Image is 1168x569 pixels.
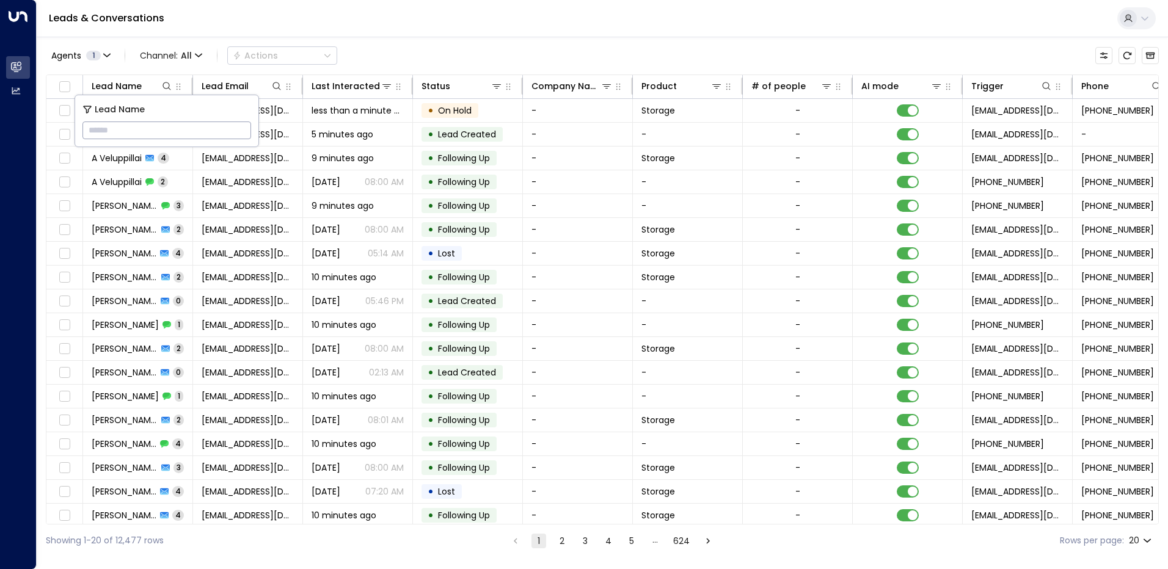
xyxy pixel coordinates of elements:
div: • [428,291,434,311]
button: Go to next page [701,534,715,548]
span: 10 minutes ago [312,390,376,402]
span: +447932945370 [1081,152,1154,164]
div: AI mode [861,79,899,93]
span: aberaveluppillai@gmail.com [202,176,294,188]
span: Toggle select row [57,341,72,357]
td: - [633,123,743,146]
span: Toggle select row [57,389,72,404]
p: 08:00 AM [365,462,404,474]
span: leads@space-station.co.uk [971,366,1064,379]
span: 2 [173,224,184,234]
button: Go to page 624 [671,534,692,548]
span: +447972772373 [971,319,1044,331]
div: • [428,338,434,359]
td: - [633,313,743,336]
span: aberaveluppillai@gmail.com [202,152,294,164]
span: Toggle select all [57,79,72,95]
span: aroonrock@gmail.com [202,247,294,259]
span: Storage [641,271,675,283]
span: Liz Stephens [92,414,158,426]
span: Taha Imtiaz [92,438,156,450]
div: • [428,100,434,121]
span: lynnreynolds185@gmail.com [202,342,294,355]
div: - [795,319,800,331]
div: • [428,195,434,216]
button: Go to page 5 [624,534,639,548]
span: Lynn Reynolds [92,342,158,355]
span: Indy Saini [92,271,158,283]
span: 2 [158,176,168,187]
span: Lead Name [95,103,145,117]
div: - [795,271,800,283]
span: Refresh [1119,47,1136,64]
td: - [523,170,633,194]
div: - [795,509,800,521]
p: 05:46 PM [365,295,404,307]
td: - [523,456,633,479]
div: • [428,314,434,335]
span: +447388097160 [1081,462,1154,474]
span: Sep 13, 2025 [312,176,340,188]
div: - [795,366,800,379]
div: - [795,390,800,402]
span: Following Up [438,200,490,212]
p: 08:00 AM [365,223,404,236]
span: +447988030067 [1081,414,1154,426]
td: - [523,242,633,265]
p: 08:00 AM [365,342,404,355]
span: 0 [173,295,184,306]
p: 02:13 AM [369,366,404,379]
span: Following Up [438,390,490,402]
td: - [633,170,743,194]
span: Following Up [438,152,490,164]
span: +447972772373 [1081,342,1154,355]
div: Lead Email [202,79,283,93]
span: Toggle select row [57,317,72,333]
div: Company Name [531,79,600,93]
div: Trigger [971,79,1053,93]
span: +447972772373 [1081,366,1154,379]
span: leads@space-station.co.uk [971,104,1064,117]
button: Archived Leads [1142,47,1159,64]
span: leads@space-station.co.uk [971,223,1064,236]
div: - [795,128,800,140]
span: 5 minutes ago [312,128,373,140]
span: 1 [175,319,183,330]
div: Trigger [971,79,1004,93]
div: - [795,176,800,188]
span: leads@space-station.co.uk [971,342,1064,355]
span: Lynn Reynolds [92,366,157,379]
span: leads@space-station.co.uk [971,462,1064,474]
div: Lead Name [92,79,173,93]
button: Channel:All [135,47,207,64]
span: 4 [172,248,184,258]
span: aroonrock@gmail.com [202,200,294,212]
span: Agents [51,51,81,60]
span: Liz Stephens [92,390,159,402]
span: Krystian Langa [92,509,156,521]
nav: pagination navigation [508,533,716,548]
span: Following Up [438,342,490,355]
td: - [523,480,633,503]
td: - [523,504,633,527]
span: Lead Created [438,295,496,307]
span: +447565704411 [1081,247,1154,259]
td: - [523,147,633,170]
span: Storage [641,462,675,474]
span: Storage [641,104,675,117]
span: A Veluppillai [92,152,142,164]
span: 9 minutes ago [312,152,374,164]
div: Last Interacted [312,79,380,93]
span: Sep 14, 2025 [312,462,340,474]
span: +447580659709 [1081,104,1154,117]
span: Arun Vaithiyalingam Sathiyaseelan [92,200,158,212]
span: Arun Vaithiyalingam Sathiyaseelan [92,247,156,259]
span: +447565704411 [1081,200,1154,212]
span: +447932945370 [1081,176,1154,188]
span: leads@space-station.co.uk [971,295,1064,307]
td: - [633,361,743,384]
span: Yesterday [312,342,340,355]
span: Lead Created [438,366,496,379]
span: Following Up [438,438,490,450]
button: Actions [227,46,337,65]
